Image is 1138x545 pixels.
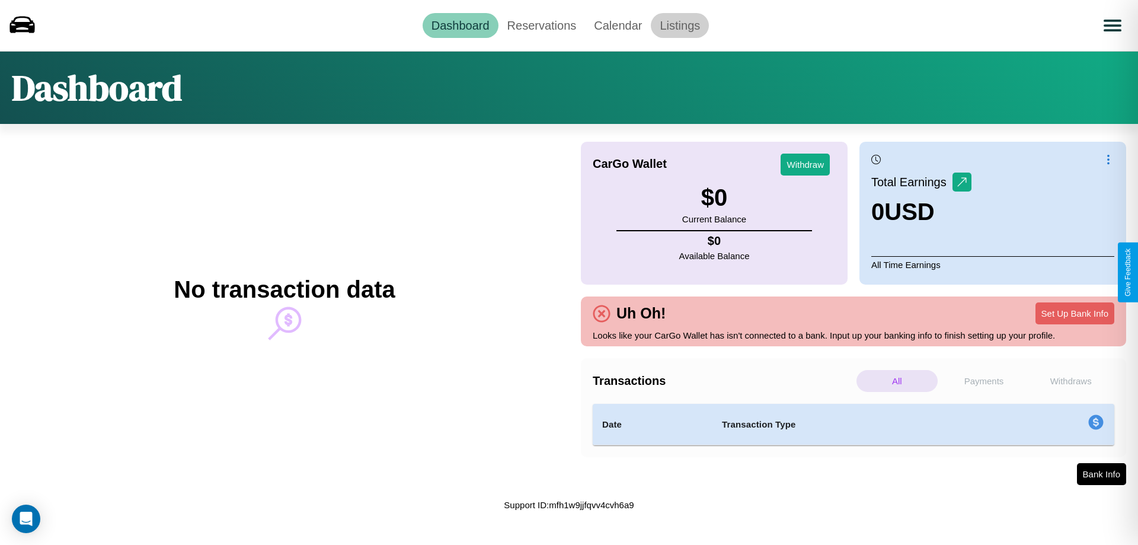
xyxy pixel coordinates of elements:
p: Support ID: mfh1w9jjfqvv4cvh6a9 [504,497,634,513]
p: Current Balance [682,211,746,227]
p: Total Earnings [871,171,952,193]
table: simple table [593,404,1114,445]
p: All Time Earnings [871,256,1114,273]
h4: $ 0 [679,234,750,248]
button: Set Up Bank Info [1035,302,1114,324]
h4: Transactions [593,374,853,388]
h3: 0 USD [871,199,971,225]
div: Open Intercom Messenger [12,505,40,533]
p: Payments [944,370,1025,392]
a: Dashboard [423,13,498,38]
button: Withdraw [781,154,830,176]
p: All [856,370,938,392]
h4: CarGo Wallet [593,157,667,171]
h2: No transaction data [174,276,395,303]
h4: Uh Oh! [610,305,672,322]
a: Listings [651,13,709,38]
button: Open menu [1096,9,1129,42]
a: Reservations [498,13,586,38]
button: Bank Info [1077,463,1126,485]
h4: Transaction Type [722,417,991,432]
h3: $ 0 [682,184,746,211]
p: Available Balance [679,248,750,264]
a: Calendar [585,13,651,38]
h1: Dashboard [12,63,182,112]
p: Looks like your CarGo Wallet has isn't connected to a bank. Input up your banking info to finish ... [593,327,1114,343]
p: Withdraws [1030,370,1111,392]
h4: Date [602,417,703,432]
div: Give Feedback [1124,248,1132,297]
